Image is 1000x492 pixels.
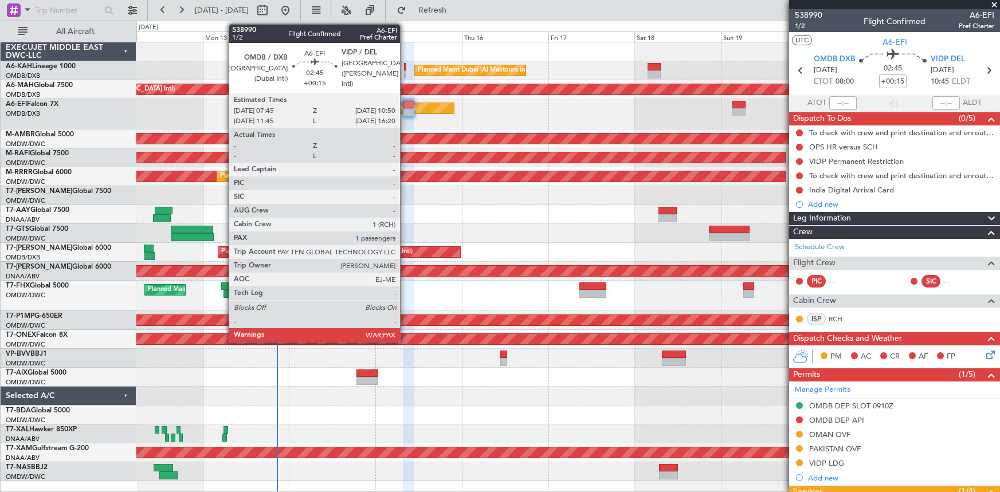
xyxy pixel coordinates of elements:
[6,207,69,214] a: T7-AAYGlobal 7500
[6,291,45,300] a: OMDW/DWC
[6,72,40,80] a: OMDB/DXB
[6,378,45,387] a: OMDW/DWC
[6,351,30,357] span: VP-BVV
[6,82,34,89] span: A6-MAH
[921,275,940,288] div: SIC
[375,32,462,42] div: Wed 15
[814,54,855,65] span: OMDB DXB
[829,96,857,110] input: --:--
[6,207,30,214] span: T7-AAY
[391,1,460,19] button: Refresh
[6,464,48,471] a: T7-NASBBJ2
[6,131,74,138] a: M-AMBRGlobal 5000
[220,168,333,185] div: Planned Maint Dubai (Al Maktoum Intl)
[931,54,965,65] span: VIDP DEL
[6,263,72,270] span: T7-[PERSON_NAME]
[6,196,45,205] a: OMDW/DWC
[6,226,68,233] a: T7-GTSGlobal 7500
[6,169,33,176] span: M-RRRR
[952,76,970,88] span: ELDT
[289,32,375,42] div: Tue 14
[6,234,45,243] a: OMDW/DWC
[807,275,826,288] div: PIC
[809,128,994,137] div: To check with crew and print destination and enroute alternate
[793,112,851,125] span: Dispatch To-Dos
[808,473,994,483] div: Add new
[809,171,994,180] div: To check with crew and print destination and enroute alternate
[809,142,878,152] div: OPS HR versus SCH
[6,109,40,118] a: OMDB/DXB
[6,313,62,320] a: T7-P1MPG-650ER
[807,313,826,325] div: ISP
[6,150,69,157] a: M-RAFIGlobal 7500
[6,313,34,320] span: T7-P1MP
[6,188,111,195] a: T7-[PERSON_NAME]Global 7500
[809,444,861,454] div: PAKISTAN OVF
[792,35,812,45] button: UTC
[6,407,70,414] a: T7-BDAGlobal 5000
[6,272,40,281] a: DNAA/ABV
[6,82,73,89] a: A6-MAHGlobal 7500
[303,100,415,117] div: Planned Maint Dubai (Al Maktoum Intl)
[6,416,45,424] a: OMDW/DWC
[6,454,40,462] a: DNAA/ABV
[6,407,31,414] span: T7-BDA
[139,23,158,33] div: [DATE]
[809,185,894,195] div: India Digital Arrival Card
[795,21,822,31] span: 1/2
[814,76,833,88] span: ETOT
[409,6,457,14] span: Refresh
[959,9,994,21] span: A6-EFI
[6,282,69,289] a: T7-FHXGlobal 5000
[6,369,28,376] span: T7-AIX
[6,159,45,167] a: OMDW/DWC
[6,215,40,224] a: DNAA/ABV
[809,415,864,425] div: OMDB DEP API
[6,169,72,176] a: M-RRRRGlobal 6000
[884,63,902,74] span: 02:45
[959,112,975,124] span: (0/5)
[6,263,111,270] a: T7-[PERSON_NAME]Global 6000
[890,351,900,363] span: CR
[6,340,45,349] a: OMDW/DWC
[793,257,836,270] span: Flight Crew
[864,15,926,27] div: Flight Confirmed
[809,401,893,411] div: OMDB DEP SLOT 0910Z
[836,76,854,88] span: 08:00
[6,445,89,452] a: T7-XAMGulfstream G-200
[6,473,45,481] a: OMDW/DWC
[808,199,994,209] div: Add new
[6,435,40,443] a: DNAA/ABV
[861,351,871,363] span: AC
[6,464,31,471] span: T7-NAS
[6,426,77,433] a: T7-XALHawker 850XP
[829,276,854,286] div: - -
[793,212,851,225] span: Leg Information
[35,2,101,19] input: Trip Number
[195,5,249,15] span: [DATE] - [DATE]
[963,97,982,109] span: ALDT
[793,226,813,239] span: Crew
[795,9,822,21] span: 538990
[462,32,548,42] div: Thu 16
[931,76,949,88] span: 10:45
[6,332,36,339] span: T7-ONEX
[30,27,121,36] span: All Aircraft
[306,149,419,166] div: Planned Maint Dubai (Al Maktoum Intl)
[959,21,994,31] span: Pref Charter
[148,281,261,298] div: Planned Maint Dubai (Al Maktoum Intl)
[6,321,45,330] a: OMDW/DWC
[814,65,837,76] span: [DATE]
[548,32,635,42] div: Fri 17
[809,458,844,468] div: VIDP LDG
[959,368,975,380] span: (1/5)
[6,150,30,157] span: M-RAFI
[634,32,721,42] div: Sat 18
[809,156,904,166] div: VIDP Permanent Restriction
[6,178,45,186] a: OMDW/DWC
[418,62,531,79] div: Planned Maint Dubai (Al Maktoum Intl)
[6,282,30,289] span: T7-FHX
[6,359,45,368] a: OMDW/DWC
[6,101,27,108] span: A6-EFI
[919,351,928,363] span: AF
